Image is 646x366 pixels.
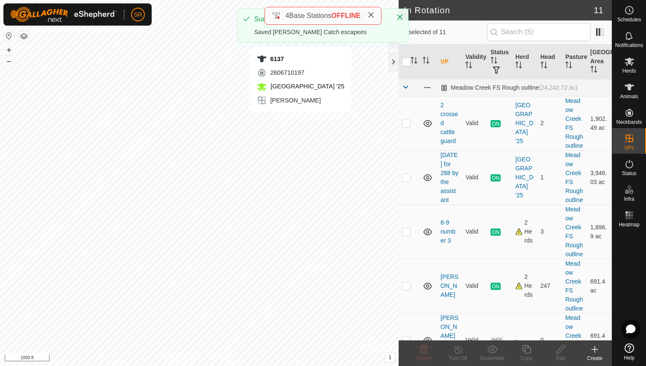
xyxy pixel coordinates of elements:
[562,44,587,79] th: Pasture
[440,219,455,244] a: 8-9 number 3
[565,97,583,149] a: Meadow Creek FS Rough outline
[394,11,406,23] button: Close
[462,205,487,259] td: Valid
[134,10,142,19] span: SR
[10,7,117,22] img: Gallagher Logo
[440,152,458,203] a: [DATE] for 288 by the assistant
[462,150,487,205] td: Valid
[587,150,612,205] td: 3,946.03 ac
[490,228,501,236] span: ON
[417,355,432,361] span: Delete
[612,340,646,364] a: Help
[537,96,562,150] td: 2
[622,171,636,176] span: Status
[332,12,361,19] span: OFFLINE
[537,259,562,313] td: 247
[594,4,603,17] span: 11
[515,63,522,70] p-sorticon: Activate to sort
[512,44,537,79] th: Herd
[440,102,458,144] a: 2 crossed cattle guard
[411,58,417,65] p-sorticon: Activate to sort
[462,44,487,79] th: Validity
[539,84,577,91] span: (24,242.72 ac)
[515,101,533,146] div: [GEOGRAPHIC_DATA] '25
[490,283,501,290] span: ON
[462,259,487,313] td: Valid
[616,120,642,125] span: Neckbands
[537,205,562,259] td: 3
[490,58,497,65] p-sorticon: Activate to sort
[624,355,634,360] span: Help
[624,145,634,150] span: VPs
[565,314,583,366] a: Meadow Creek FS Rough outline
[465,63,472,70] p-sorticon: Activate to sort
[578,354,612,362] div: Create
[515,336,533,345] div: -
[440,314,458,366] a: [PERSON_NAME] Catch escapees
[441,354,475,362] div: Turn Off
[587,44,612,79] th: [GEOGRAPHIC_DATA] Area
[615,43,643,48] span: Notifications
[590,67,597,74] p-sorticon: Activate to sort
[624,196,634,202] span: Infra
[4,31,14,41] button: Reset Map
[257,54,344,64] div: 6137
[257,67,344,78] div: 2606710197
[389,354,391,361] span: i
[487,44,512,79] th: Status
[165,355,197,363] a: Privacy Policy
[619,222,640,227] span: Heatmap
[487,23,590,41] input: Search (S)
[385,353,395,362] button: i
[515,272,533,299] div: 2 Herds
[437,44,462,79] th: VP
[440,84,578,91] div: Meadow Creek FS Rough outline
[543,354,578,362] div: Edit
[285,12,289,19] span: 4
[587,96,612,150] td: 1,902.49 ac
[587,259,612,313] td: 691.4 ac
[4,45,14,55] button: +
[617,17,641,22] span: Schedules
[404,28,487,37] span: 0 selected of 11
[509,354,543,362] div: Copy
[620,94,638,99] span: Animals
[490,337,503,344] span: OFF
[565,152,583,203] a: Meadow Creek FS Rough outline
[423,58,429,65] p-sorticon: Activate to sort
[565,63,572,70] p-sorticon: Activate to sort
[462,96,487,150] td: Valid
[475,354,509,362] div: Show/Hide
[19,31,29,41] button: Map Layers
[515,155,533,200] div: [GEOGRAPHIC_DATA] '25
[622,68,636,73] span: Herds
[289,12,332,19] span: Base Stations
[540,63,547,70] p-sorticon: Activate to sort
[254,14,388,24] div: Success
[269,83,344,90] span: [GEOGRAPHIC_DATA] '25
[440,273,458,298] a: [PERSON_NAME]
[537,44,562,79] th: Head
[515,218,533,245] div: 2 Herds
[257,95,344,105] div: [PERSON_NAME]
[587,205,612,259] td: 1,896.9 ac
[4,56,14,66] button: –
[490,120,501,127] span: ON
[208,355,233,363] a: Contact Us
[565,260,583,312] a: Meadow Creek FS Rough outline
[404,5,594,15] h2: In Rotation
[537,150,562,205] td: 1
[490,174,501,182] span: ON
[565,206,583,258] a: Meadow Creek FS Rough outline
[254,28,388,37] div: Saved [PERSON_NAME] Catch escapees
